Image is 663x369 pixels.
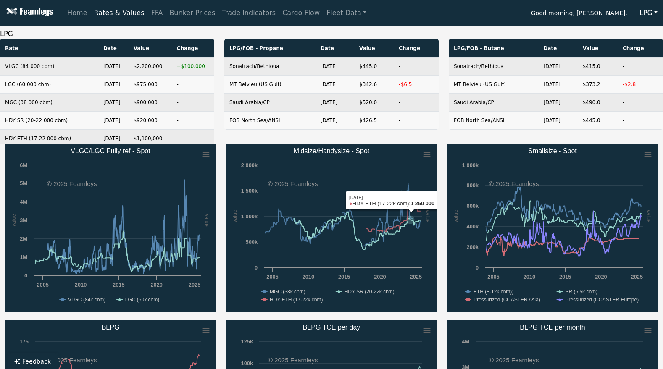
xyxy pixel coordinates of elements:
[467,223,479,230] text: 400k
[241,213,258,220] text: 1 000k
[218,5,279,21] a: Trade Indicators
[226,144,437,312] svg: Midsize/Handysize - Spot
[241,188,258,194] text: 1 500k
[20,217,27,223] text: 3M
[316,76,354,94] td: [DATE]
[20,162,27,168] text: 6M
[241,338,253,345] text: 125k
[224,58,316,76] td: Sonatrach/Bethioua
[316,39,354,58] th: Date
[425,210,431,223] text: value
[64,5,90,21] a: Home
[4,8,53,18] img: Fearnleys Logo
[37,282,48,288] text: 2005
[449,94,538,112] td: Saudi Arabia/CP
[634,5,663,21] button: LPG
[71,147,150,154] text: VLGC/LGC Fully ref - Spot
[578,39,618,58] th: Value
[172,39,214,58] th: Change
[618,112,663,130] td: -
[113,282,124,288] text: 2015
[20,180,27,186] text: 5M
[489,180,539,187] text: © 2025 Fearnleys
[241,162,258,168] text: 2 000k
[345,289,395,295] text: HDY SR (20-22k cbm)
[476,264,479,271] text: 0
[449,76,538,94] td: MT Belvieu (US Gulf)
[246,239,258,245] text: 500k
[618,94,663,112] td: -
[646,210,652,223] text: value
[467,244,479,250] text: 200k
[268,180,318,187] text: © 2025 Fearnleys
[24,272,27,279] text: 0
[129,130,172,148] td: $1,100,000
[98,58,129,76] td: [DATE]
[489,356,539,364] text: © 2025 Fearnleys
[578,112,618,130] td: $445.0
[316,112,354,130] td: [DATE]
[354,94,394,112] td: $520.0
[98,130,129,148] td: [DATE]
[224,112,316,130] td: FOB North Sea/ANSI
[354,58,394,76] td: $445.0
[47,356,97,364] text: © 2025 Fearnleys
[338,274,350,280] text: 2015
[98,76,129,94] td: [DATE]
[224,94,316,112] td: Saudi Arabia/CP
[20,254,27,260] text: 1M
[129,112,172,130] td: $920,000
[538,76,577,94] td: [DATE]
[447,144,658,312] svg: Smallsize - Spot
[565,289,597,295] text: SR (6.5k cbm)
[487,274,499,280] text: 2005
[47,180,97,187] text: © 2025 Fearnleys
[618,58,663,76] td: -
[232,210,238,223] text: value
[255,264,258,271] text: 0
[172,112,214,130] td: -
[354,76,394,94] td: $342.6
[410,274,422,280] text: 2025
[266,274,278,280] text: 2005
[467,203,479,209] text: 600k
[204,214,210,227] text: value
[449,39,538,58] th: LPG/FOB - Butane
[449,112,538,130] td: FOB North Sea/ANSI
[303,324,360,331] text: BLPG TCE per day
[303,274,314,280] text: 2010
[68,297,105,303] text: VLGC (84k cbm)
[98,39,129,58] th: Date
[524,274,535,280] text: 2010
[102,324,120,331] text: BLPG
[467,182,479,188] text: 800k
[129,94,172,112] td: $900,000
[20,199,27,205] text: 4M
[20,338,29,345] text: 175
[268,356,318,364] text: © 2025 Fearnleys
[462,162,479,168] text: 1 000k
[474,289,513,295] text: ETH (8-12k cbm))
[374,274,386,280] text: 2020
[224,76,316,94] td: MT Belvieu (US Gulf)
[394,76,439,94] td: -$6.5
[279,5,323,21] a: Cargo Flow
[578,94,618,112] td: $490.0
[538,58,577,76] td: [DATE]
[538,94,577,112] td: [DATE]
[20,236,27,242] text: 2M
[394,112,439,130] td: -
[578,58,618,76] td: $415.0
[129,39,172,58] th: Value
[150,282,162,288] text: 2020
[166,5,218,21] a: Bunker Prices
[189,282,200,288] text: 2025
[91,5,148,21] a: Rates & Values
[618,76,663,94] td: -$2.8
[528,147,577,154] text: Smallsize - Spot
[270,297,323,303] text: HDY ETH (17-22k cbm)
[75,282,87,288] text: 2010
[595,274,607,280] text: 2020
[172,58,214,76] td: +$100,000
[559,274,571,280] text: 2015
